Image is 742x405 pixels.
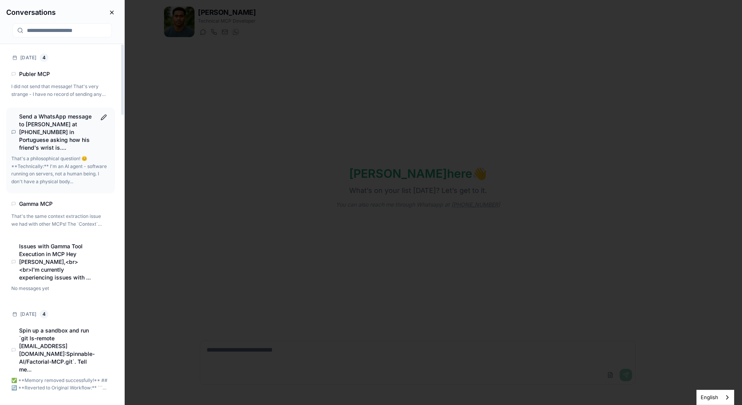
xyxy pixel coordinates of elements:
[6,7,56,18] h3: Conversations
[40,310,48,318] div: 4
[11,202,16,206] div: Chat Interface
[11,72,16,76] div: Chat Interface
[11,155,108,185] p: That's a philosophical question! 😊 **Technically:** I'm an AI agent - software running on servers...
[6,108,115,193] div: Send a WhatsApp message to [PERSON_NAME] at [PHONE_NUMBER] in Portuguese asking how his friend's ...
[19,113,96,152] h4: Send a WhatsApp message to David at +351912264250 in Portuguese asking how his friend's wrist is....
[6,307,115,322] div: [DATE]
[19,70,96,78] h4: Publer MCP
[6,50,115,65] div: [DATE]
[11,83,108,98] p: I did not send that message! That's very strange - I have no record of sending any WhatsApp messa...
[11,260,16,264] div: Chat Interface
[19,242,96,281] h4: Issues with Gamma Tool Execution in MCP Hey Liam,<br><br>I'm currently experiencing issues with ...
[6,195,115,236] div: Gamma MCPRename conversationThat's the same context extraction issue we had with other MCPs! The ...
[6,237,115,301] div: Issues with Gamma Tool Execution in MCP Hey [PERSON_NAME],<br><br>I'm currently experiencing issu...
[106,6,118,19] button: Close conversations panel
[6,65,115,106] div: Publer MCPRename conversationI did not send that message! That's very strange - I have no record ...
[11,348,16,352] div: Chat Interface
[11,130,16,134] div: Chat Interface
[99,113,108,122] button: Rename conversation
[11,285,108,292] p: No messages yet
[19,327,96,373] h4: Spin up a sandbox and run `git ls-remote git@github.com:Spinnable-AI/Factorial-MCP.git`. Tell me...
[40,53,48,62] div: 4
[19,200,96,208] h4: Gamma MCP
[11,212,108,228] p: That's the same context extraction issue we had with other MCPs! The `Context` object from FastMC...
[11,377,108,392] p: ✅ **Memory removed successfully!** ## 🔄 **Reverted to Original Workflow:** ``` Feature Branch → M...
[6,322,115,400] div: Spin up a sandbox and run `git ls-remote [EMAIL_ADDRESS][DOMAIN_NAME]:Spinnable-AI/Factorial-MCP....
